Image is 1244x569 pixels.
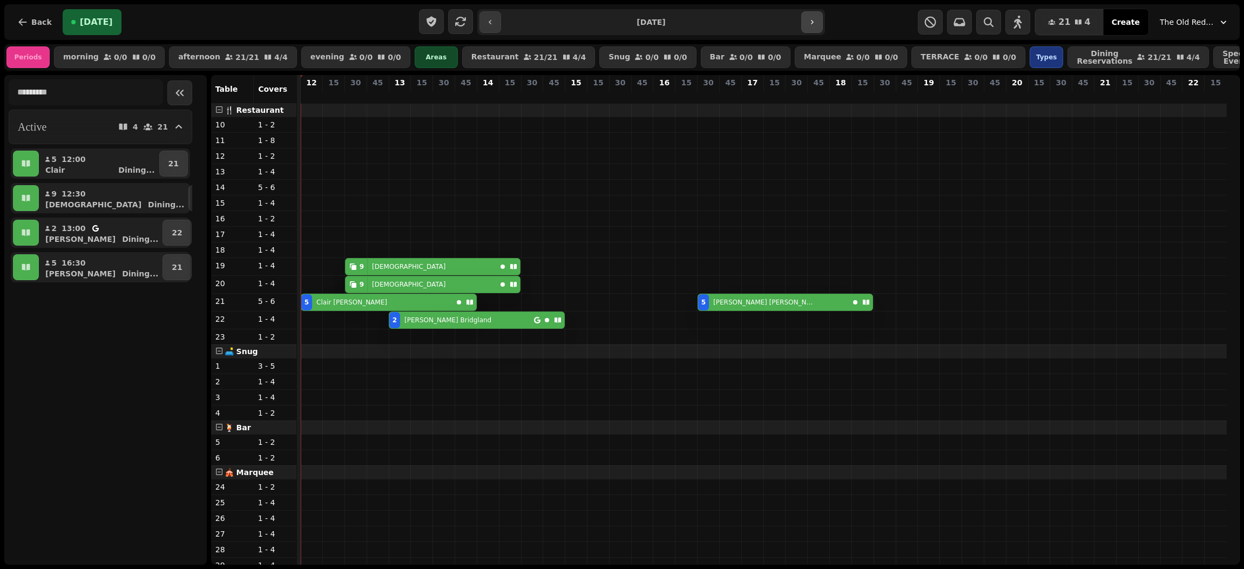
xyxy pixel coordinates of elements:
[921,53,959,62] p: TERRACE
[991,90,999,101] p: 0
[316,298,387,307] p: Clair [PERSON_NAME]
[462,90,470,101] p: 0
[18,119,46,134] h2: Active
[360,262,364,271] div: 9
[41,254,160,280] button: 516:30[PERSON_NAME]Dining...
[593,77,603,88] p: 15
[505,77,515,88] p: 15
[638,90,647,101] p: 0
[1123,90,1132,101] p: 0
[835,77,846,88] p: 18
[1034,77,1044,88] p: 15
[710,53,725,62] p: Bar
[45,268,116,279] p: [PERSON_NAME]
[305,298,309,307] div: 5
[163,254,191,280] button: 21
[163,220,191,246] button: 22
[215,513,249,524] p: 26
[45,199,141,210] p: [DEMOGRAPHIC_DATA]
[880,77,890,88] p: 30
[609,53,630,62] p: Snug
[395,77,405,88] p: 13
[528,90,536,101] p: 0
[51,188,57,199] p: 9
[307,90,316,101] p: 5
[881,90,889,101] p: 0
[645,53,659,61] p: 0 / 0
[1057,90,1065,101] p: 0
[713,298,814,307] p: [PERSON_NAME] [PERSON_NAME]
[258,296,292,307] p: 5 - 6
[172,227,182,238] p: 22
[114,53,127,61] p: 0 / 0
[258,85,287,93] span: Covers
[534,53,558,61] p: 21 / 21
[1160,17,1214,28] span: The Old Red Lion
[329,90,338,101] p: 0
[769,77,780,88] p: 15
[215,85,238,93] span: Table
[404,316,491,324] p: [PERSON_NAME] Bridgland
[169,46,297,68] button: afternoon21/214/4
[911,46,1025,68] button: TERRACE0/00/0
[41,151,157,177] button: 512:00ClairDining...
[63,53,99,62] p: morning
[471,53,519,62] p: Restaurant
[215,361,249,371] p: 1
[615,77,625,88] p: 30
[395,90,404,101] p: 2
[133,123,138,131] p: 4
[360,280,364,289] div: 9
[770,90,779,101] p: 0
[178,53,220,62] p: afternoon
[440,90,448,101] p: 0
[1003,53,1016,61] p: 0 / 0
[215,392,249,403] p: 3
[484,90,492,101] p: 0
[258,166,292,177] p: 1 - 4
[1167,90,1175,101] p: 0
[118,165,154,175] p: Dining ...
[159,151,188,177] button: 21
[350,77,361,88] p: 30
[258,229,292,240] p: 1 - 4
[51,154,57,165] p: 5
[51,258,57,268] p: 5
[813,77,823,88] p: 45
[506,90,515,101] p: 0
[1189,90,1198,101] p: 0
[122,234,158,245] p: Dining ...
[1085,18,1091,26] span: 4
[483,77,493,88] p: 14
[143,53,156,61] p: 0 / 0
[1147,53,1171,61] p: 21 / 21
[258,198,292,208] p: 1 - 4
[215,213,249,224] p: 16
[374,90,382,101] p: 0
[1035,9,1103,35] button: 214
[215,260,249,271] p: 19
[215,278,249,289] p: 20
[258,513,292,524] p: 1 - 4
[1103,9,1148,35] button: Create
[258,135,292,146] p: 1 - 8
[725,77,735,88] p: 45
[215,482,249,492] p: 24
[856,53,870,61] p: 0 / 0
[946,90,955,101] p: 0
[795,46,908,68] button: Marquee0/00/0
[373,77,383,88] p: 45
[215,314,249,324] p: 22
[274,53,288,61] p: 4 / 4
[975,53,988,61] p: 0 / 0
[258,182,292,193] p: 5 - 6
[306,77,316,88] p: 12
[45,165,65,175] p: Clair
[1056,77,1066,88] p: 30
[45,234,116,245] p: [PERSON_NAME]
[1013,90,1022,101] p: 0
[215,151,249,161] p: 12
[258,314,292,324] p: 1 - 4
[258,331,292,342] p: 1 - 2
[258,376,292,387] p: 1 - 4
